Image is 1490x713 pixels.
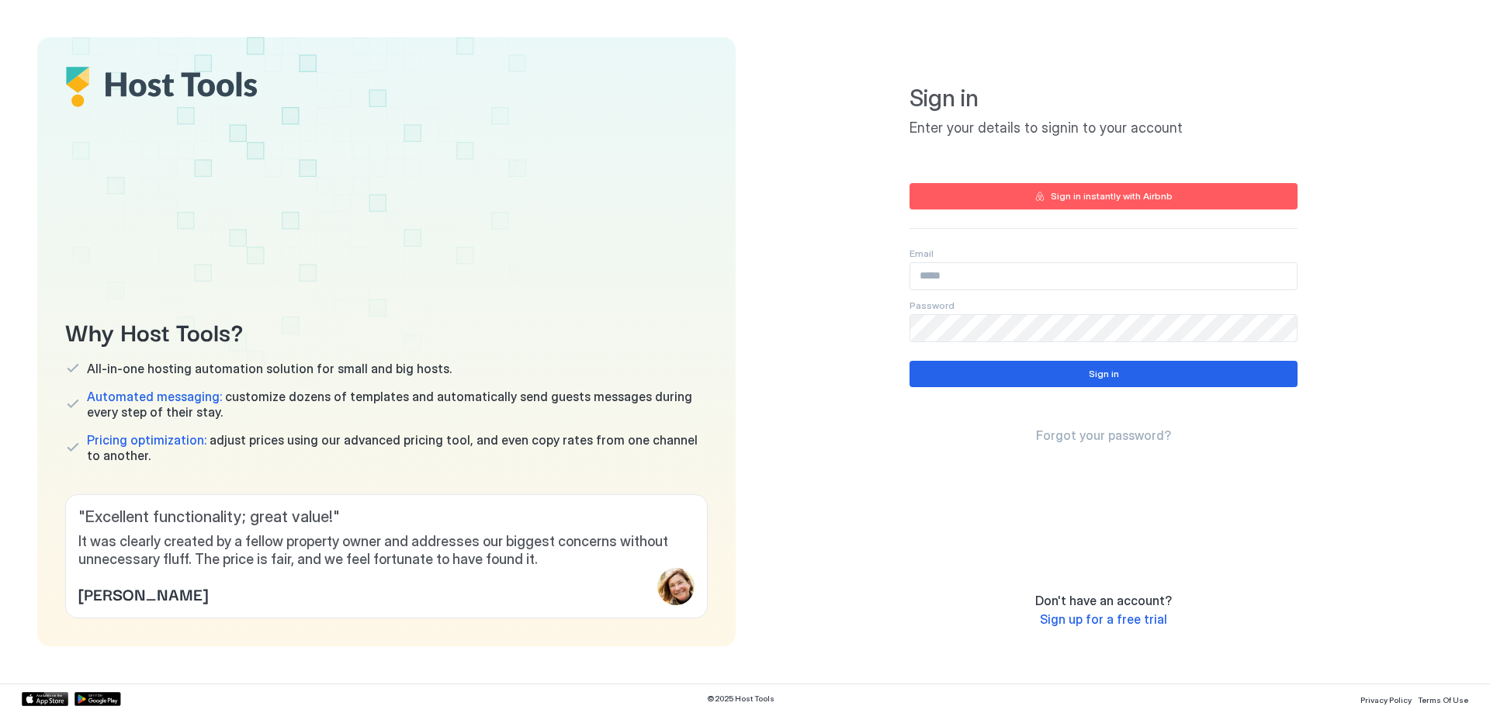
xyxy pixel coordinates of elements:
span: Sign up for a free trial [1040,611,1167,627]
span: Email [910,247,934,259]
span: [PERSON_NAME] [78,582,208,605]
button: Sign in [910,361,1298,387]
span: Pricing optimization: [87,432,206,448]
span: Terms Of Use [1418,695,1468,704]
input: Input Field [910,315,1297,341]
a: Privacy Policy [1360,691,1412,707]
span: Sign in [910,84,1298,113]
div: Sign in instantly with Airbnb [1051,189,1173,203]
span: customize dozens of templates and automatically send guests messages during every step of their s... [87,389,708,420]
button: Sign in instantly with Airbnb [910,183,1298,209]
a: Sign up for a free trial [1040,611,1167,628]
span: adjust prices using our advanced pricing tool, and even copy rates from one channel to another. [87,432,708,463]
span: It was clearly created by a fellow property owner and addresses our biggest concerns without unne... [78,533,695,568]
a: Terms Of Use [1418,691,1468,707]
input: Input Field [910,263,1297,289]
span: Don't have an account? [1035,593,1172,608]
a: App Store [22,692,68,706]
span: All-in-one hosting automation solution for small and big hosts. [87,361,452,376]
span: Enter your details to signin to your account [910,119,1298,137]
span: Privacy Policy [1360,695,1412,704]
span: " Excellent functionality; great value! " [78,507,695,527]
div: Sign in [1089,367,1119,381]
span: Automated messaging: [87,389,222,404]
a: Google Play Store [74,692,121,706]
span: © 2025 Host Tools [707,694,774,704]
a: Forgot your password? [1036,427,1171,444]
span: Why Host Tools? [65,313,708,348]
div: profile [657,568,695,605]
span: Forgot your password? [1036,427,1171,443]
span: Password [910,299,955,311]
